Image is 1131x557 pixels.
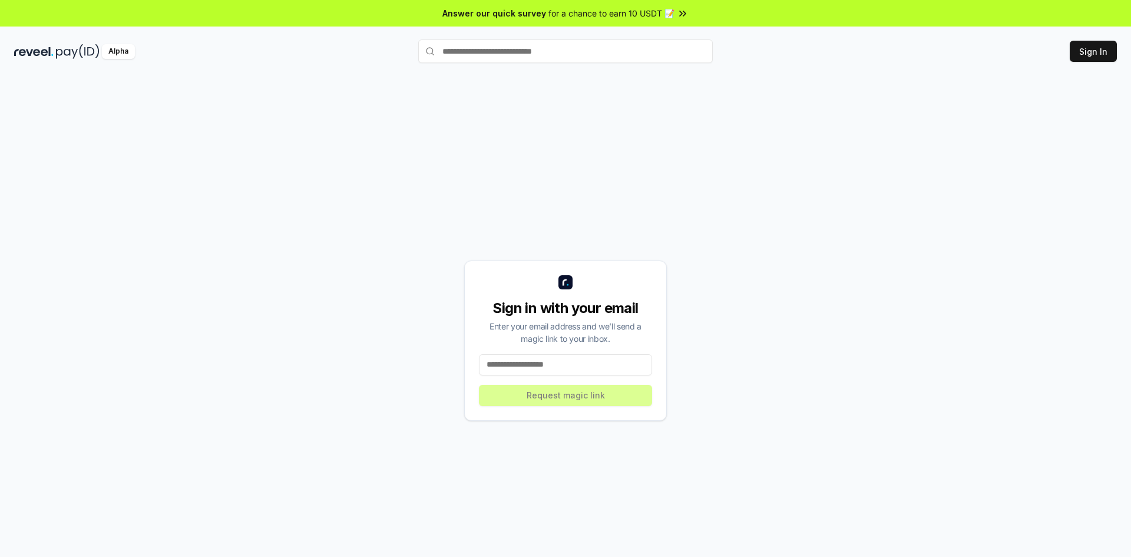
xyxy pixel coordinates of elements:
[1070,41,1117,62] button: Sign In
[14,44,54,59] img: reveel_dark
[558,275,573,289] img: logo_small
[548,7,674,19] span: for a chance to earn 10 USDT 📝
[442,7,546,19] span: Answer our quick survey
[479,320,652,345] div: Enter your email address and we’ll send a magic link to your inbox.
[479,299,652,318] div: Sign in with your email
[102,44,135,59] div: Alpha
[56,44,100,59] img: pay_id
